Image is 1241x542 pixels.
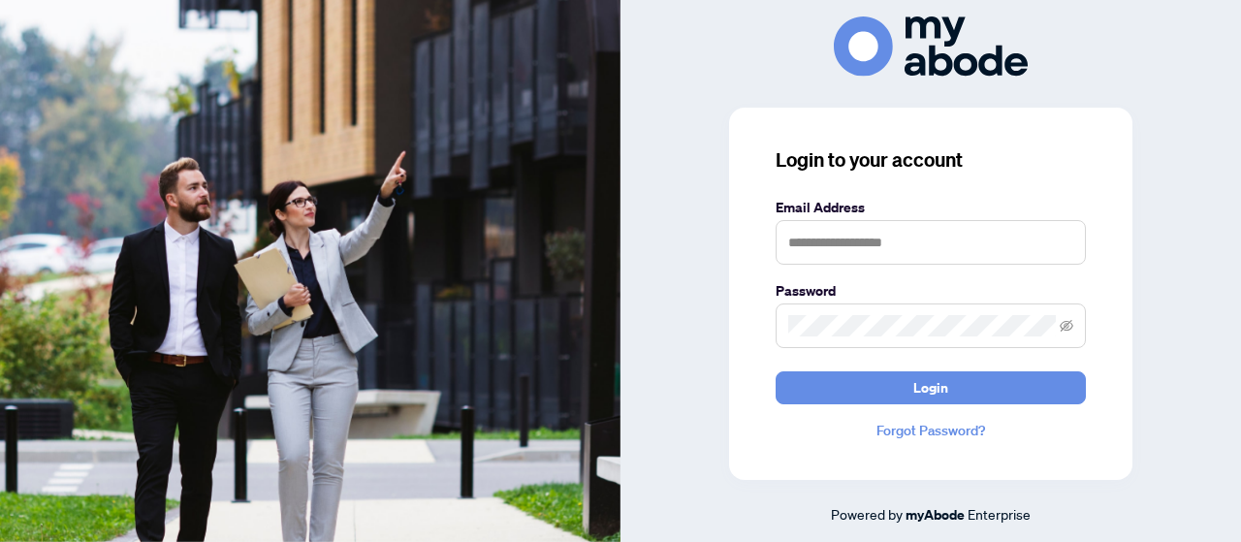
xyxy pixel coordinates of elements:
a: Forgot Password? [776,420,1086,441]
span: Powered by [831,505,903,523]
a: myAbode [906,504,965,526]
label: Email Address [776,197,1086,218]
img: ma-logo [834,16,1028,76]
h3: Login to your account [776,146,1086,174]
button: Login [776,371,1086,404]
label: Password [776,280,1086,302]
span: Login [913,372,948,403]
span: eye-invisible [1060,319,1073,333]
span: Enterprise [968,505,1031,523]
